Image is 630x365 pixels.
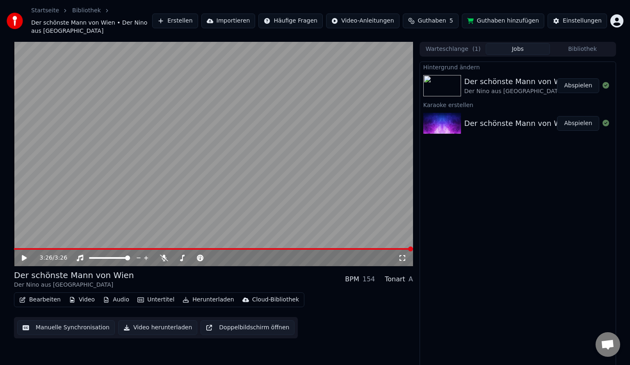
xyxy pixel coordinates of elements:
div: Hintergrund ändern [420,62,616,72]
a: Bibliothek [72,7,101,15]
nav: breadcrumb [31,7,152,35]
button: Untertitel [134,294,178,306]
div: Tonart [385,274,405,284]
a: Startseite [31,7,59,15]
div: Der Nino aus [GEOGRAPHIC_DATA] [464,87,572,96]
span: 3:26 [55,254,67,262]
button: Manuelle Synchronisation [17,320,115,335]
button: Jobs [486,43,550,55]
button: Bearbeiten [16,294,64,306]
div: Chat öffnen [596,332,620,357]
button: Häufige Fragen [258,14,323,28]
button: Audio [100,294,132,306]
span: Guthaben [418,17,446,25]
div: 154 [363,274,375,284]
button: Video-Anleitungen [326,14,399,28]
span: ( 1 ) [472,45,481,53]
img: youka [7,13,23,29]
button: Herunterladen [179,294,237,306]
button: Guthaben5 [403,14,459,28]
div: Der schönste Mann von Wien [14,269,134,281]
button: Bibliothek [550,43,615,55]
span: 3:26 [40,254,52,262]
div: Einstellungen [563,17,602,25]
span: 5 [450,17,453,25]
div: Cloud-Bibliothek [252,296,299,304]
div: BPM [345,274,359,284]
button: Video [66,294,98,306]
button: Erstellen [152,14,198,28]
div: A [409,274,413,284]
button: Doppelbildschirm öffnen [201,320,294,335]
button: Abspielen [557,116,599,131]
button: Guthaben hinzufügen [462,14,545,28]
button: Abspielen [557,78,599,93]
button: Importieren [201,14,256,28]
button: Einstellungen [548,14,607,28]
div: / [40,254,59,262]
span: Der schönste Mann von Wien • Der Nino aus [GEOGRAPHIC_DATA] [31,19,152,35]
button: Video herunterladen [118,320,197,335]
div: Der schönste Mann von Wien [464,76,572,87]
div: Der Nino aus [GEOGRAPHIC_DATA] [14,281,134,289]
button: Warteschlange [421,43,486,55]
div: Karaoke erstellen [420,100,616,109]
